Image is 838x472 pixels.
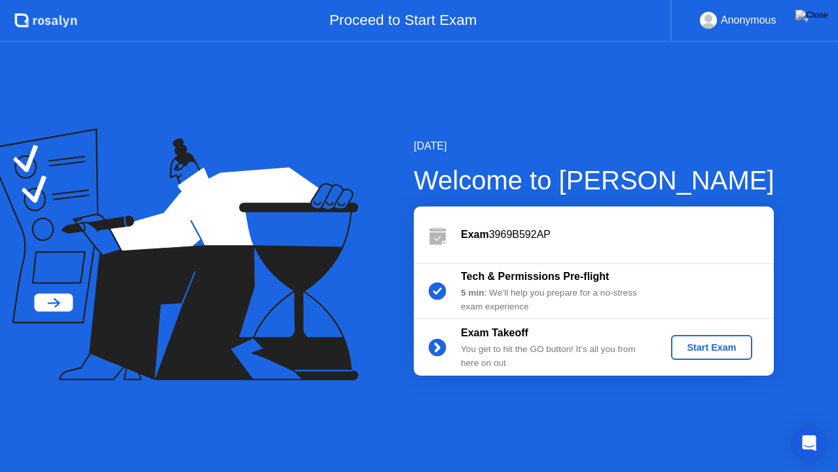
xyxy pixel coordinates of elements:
[461,286,649,313] div: : We’ll help you prepare for a no-stress exam experience
[793,427,825,459] div: Open Intercom Messenger
[461,271,609,282] b: Tech & Permissions Pre-flight
[461,229,489,240] b: Exam
[795,10,828,20] img: Close
[721,12,776,29] div: Anonymous
[414,138,774,154] div: [DATE]
[461,343,649,370] div: You get to hit the GO button! It’s all you from here on out
[671,335,752,360] button: Start Exam
[414,161,774,200] div: Welcome to [PERSON_NAME]
[676,342,746,353] div: Start Exam
[461,227,774,243] div: 3969B592AP
[461,327,528,338] b: Exam Takeoff
[461,288,484,298] b: 5 min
